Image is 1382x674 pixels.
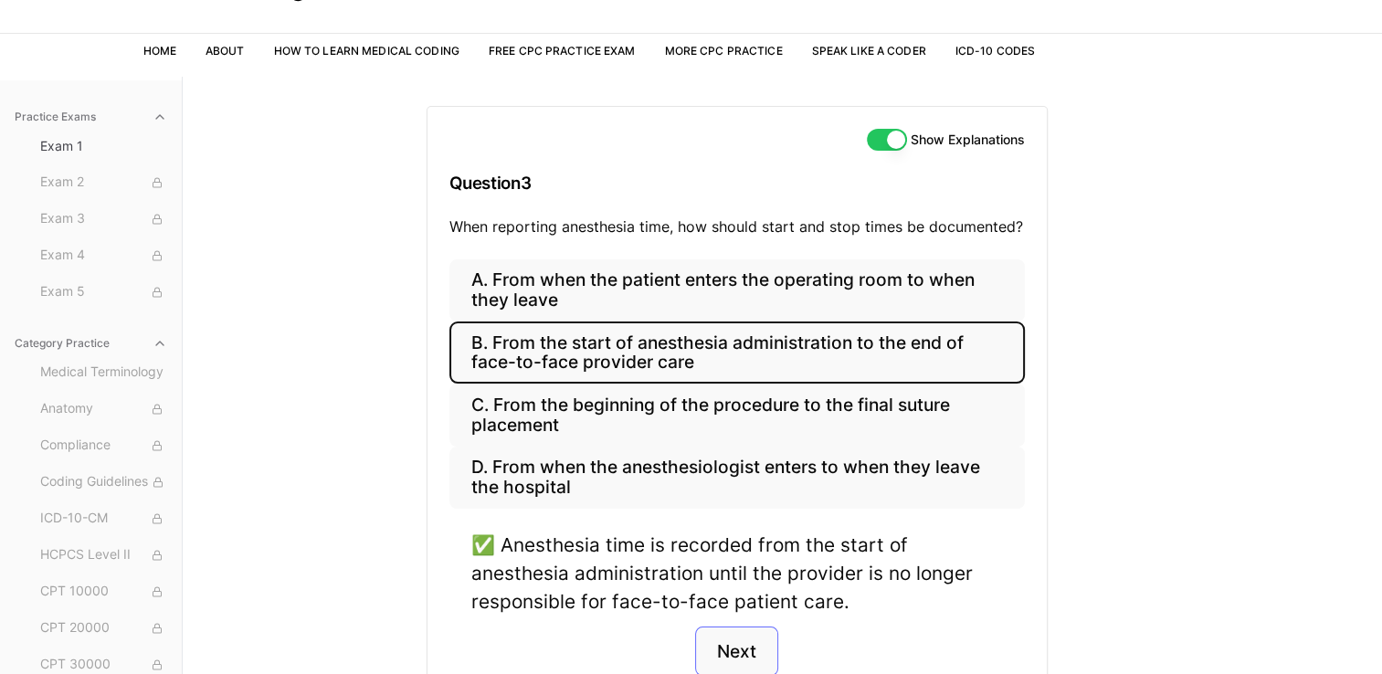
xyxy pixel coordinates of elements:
[33,468,174,497] button: Coding Guidelines
[33,577,174,606] button: CPT 10000
[33,241,174,270] button: Exam 4
[33,504,174,533] button: ICD-10-CM
[449,156,1025,210] h3: Question 3
[40,436,167,456] span: Compliance
[33,358,174,387] button: Medical Terminology
[40,363,167,383] span: Medical Terminology
[40,545,167,565] span: HCPCS Level II
[40,282,167,302] span: Exam 5
[33,278,174,307] button: Exam 5
[40,618,167,638] span: CPT 20000
[40,137,167,155] span: Exam 1
[33,431,174,460] button: Compliance
[40,246,167,266] span: Exam 4
[449,447,1025,509] button: D. From when the anesthesiologist enters to when they leave the hospital
[955,44,1035,58] a: ICD-10 Codes
[40,472,167,492] span: Coding Guidelines
[40,173,167,193] span: Exam 2
[449,321,1025,384] button: B. From the start of anesthesia administration to the end of face-to-face provider care
[40,399,167,419] span: Anatomy
[274,44,459,58] a: How to Learn Medical Coding
[33,541,174,570] button: HCPCS Level II
[449,216,1025,237] p: When reporting anesthesia time, how should start and stop times be documented?
[911,133,1025,146] label: Show Explanations
[33,132,174,161] button: Exam 1
[664,44,782,58] a: More CPC Practice
[40,509,167,529] span: ICD-10-CM
[7,102,174,132] button: Practice Exams
[471,531,1003,616] div: ✅ Anesthesia time is recorded from the start of anesthesia administration until the provider is n...
[449,259,1025,321] button: A. From when the patient enters the operating room to when they leave
[143,44,176,58] a: Home
[33,614,174,643] button: CPT 20000
[489,44,636,58] a: Free CPC Practice Exam
[40,582,167,602] span: CPT 10000
[7,329,174,358] button: Category Practice
[812,44,926,58] a: Speak Like a Coder
[33,395,174,424] button: Anatomy
[449,384,1025,446] button: C. From the beginning of the procedure to the final suture placement
[33,205,174,234] button: Exam 3
[33,168,174,197] button: Exam 2
[40,209,167,229] span: Exam 3
[206,44,245,58] a: About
